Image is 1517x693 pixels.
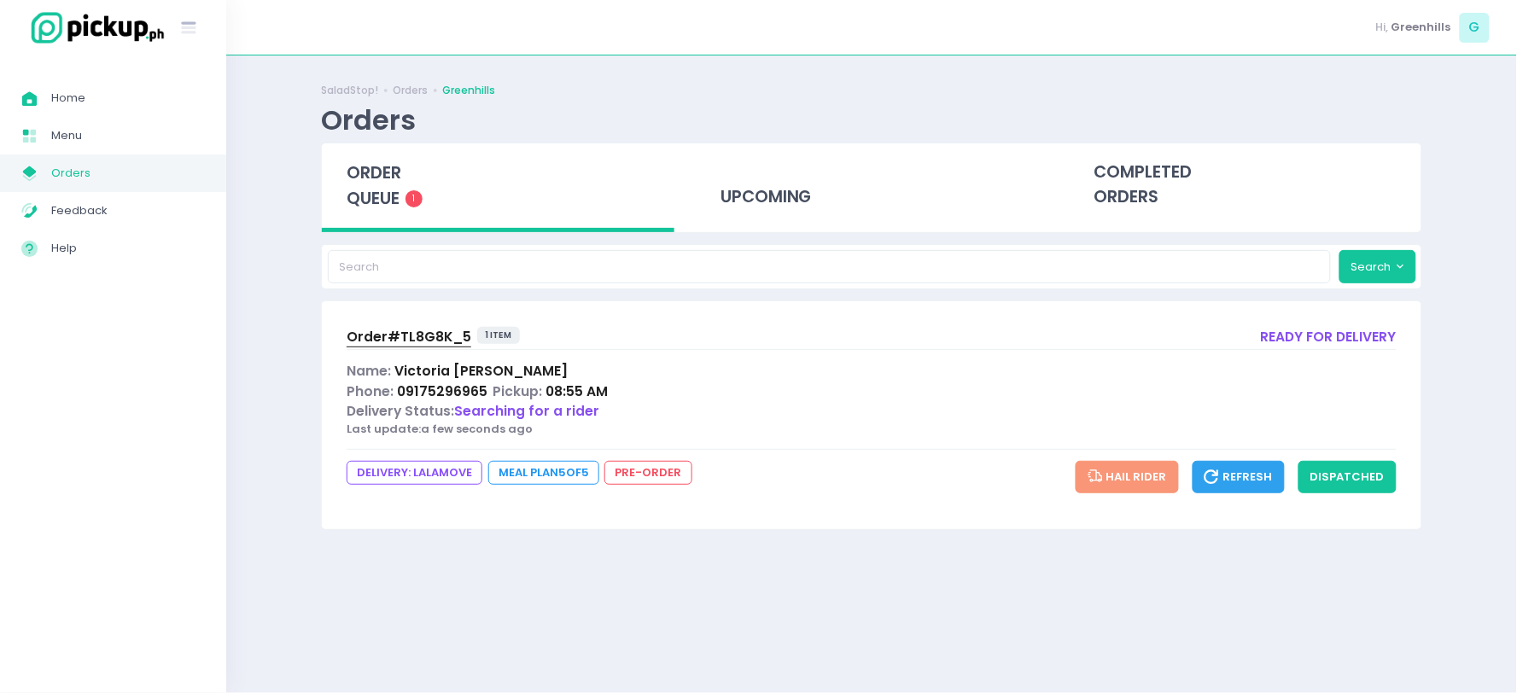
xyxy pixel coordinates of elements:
[394,362,568,380] span: Victoria [PERSON_NAME]
[1376,19,1389,36] span: Hi,
[397,382,487,400] span: 09175296965
[421,421,533,437] span: a few seconds ago
[1261,327,1397,350] div: ready for delivery
[1205,469,1273,485] span: Refresh
[1460,13,1490,43] span: G
[488,461,599,485] span: Meal Plan 5 of 5
[328,250,1332,282] input: Search
[1088,469,1167,485] span: Hail Rider
[1298,461,1397,493] button: dispatched
[51,125,205,147] span: Menu
[51,162,205,184] span: Orders
[347,461,482,485] span: DELIVERY: lalamove
[406,190,423,207] span: 1
[347,402,454,420] span: Delivery Status:
[321,103,416,137] div: Orders
[51,237,205,259] span: Help
[51,87,205,109] span: Home
[21,9,166,46] img: logo
[442,83,495,98] a: Greenhills
[347,328,471,346] span: Order# TL8G8K_5
[321,83,378,98] a: SaladStop!
[1392,19,1451,36] span: Greenhills
[1193,461,1285,493] button: Refresh
[454,402,599,420] span: Searching for a rider
[1076,461,1179,493] button: Hail Rider
[347,161,401,210] span: order queue
[347,327,471,350] a: Order#TL8G8K_5
[51,200,205,222] span: Feedback
[493,382,543,400] span: Pickup:
[477,327,521,344] span: 1 item
[347,421,421,437] span: Last update:
[347,382,394,400] span: Phone:
[393,83,428,98] a: Orders
[604,461,691,485] span: pre-order
[1339,250,1416,282] button: Search
[696,143,1048,227] div: upcoming
[1069,143,1421,227] div: completed orders
[347,362,391,380] span: Name:
[546,382,609,400] span: 08:55 AM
